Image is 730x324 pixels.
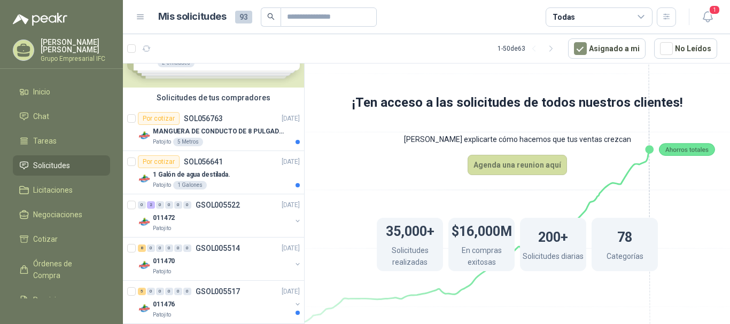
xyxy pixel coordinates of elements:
[13,155,110,176] a: Solicitudes
[33,86,50,98] span: Inicio
[607,250,643,265] p: Categorías
[156,288,164,295] div: 0
[174,244,182,252] div: 0
[123,151,304,194] a: Por cotizarSOL056641[DATE] Company Logo1 Galón de agua destilada.Patojito1 Galones
[138,201,146,209] div: 0
[13,254,110,286] a: Órdenes de Compra
[13,106,110,127] a: Chat
[123,108,304,151] a: Por cotizarSOL056763[DATE] Company LogoMANGUERA DE CONDUCTO DE 8 PULGADAS DE ALAMBRE DE ACERO PUP...
[138,242,302,276] a: 8 0 0 0 0 0 GSOL005514[DATE] Company Logo011470Patojito
[698,7,717,27] button: 1
[33,135,57,147] span: Tareas
[498,40,560,57] div: 1 - 50 de 63
[386,218,434,242] h1: 35,000+
[523,250,584,265] p: Solicitudes diarias
[156,201,164,209] div: 0
[13,13,67,26] img: Logo peakr
[448,244,515,271] p: En compras exitosas
[153,213,175,223] p: 011472
[196,244,240,252] p: GSOL005514
[153,311,171,319] p: Patojito
[183,201,191,209] div: 0
[41,38,110,53] p: [PERSON_NAME] [PERSON_NAME]
[538,224,568,248] h1: 200+
[33,233,58,245] span: Cotizar
[282,243,300,254] p: [DATE]
[184,158,223,165] p: SOL056641
[282,287,300,297] p: [DATE]
[138,288,146,295] div: 5
[153,138,171,146] p: Patojito
[147,288,155,295] div: 0
[282,200,300,210] p: [DATE]
[13,229,110,249] a: Cotizar
[153,127,286,137] p: MANGUERA DE CONDUCTO DE 8 PULGADAS DE ALAMBRE DE ACERO PU
[33,110,49,122] span: Chat
[13,204,110,225] a: Negociaciones
[568,38,646,59] button: Asignado a mi
[138,129,151,142] img: Company Logo
[174,288,182,295] div: 0
[173,181,207,189] div: 1 Galones
[147,244,155,252] div: 0
[196,288,240,295] p: GSOL005517
[153,299,175,310] p: 011476
[267,13,275,20] span: search
[138,199,302,233] a: 0 2 0 0 0 0 GSOL005522[DATE] Company Logo011472Patojito
[468,155,567,175] button: Agenda una reunion aquí
[13,290,110,310] a: Remisiones
[138,112,180,125] div: Por cotizar
[173,138,203,146] div: 5 Metros
[709,5,720,15] span: 1
[196,201,240,209] p: GSOL005522
[138,244,146,252] div: 8
[138,155,180,168] div: Por cotizar
[147,201,155,209] div: 2
[33,294,73,306] span: Remisiones
[235,11,252,23] span: 93
[156,244,164,252] div: 0
[138,216,151,228] img: Company Logo
[183,244,191,252] div: 0
[123,88,304,108] div: Solicitudes de tus compradores
[13,180,110,200] a: Licitaciones
[617,224,632,248] h1: 78
[33,160,70,171] span: Solicitudes
[33,209,82,220] span: Negociaciones
[183,288,191,295] div: 0
[282,114,300,124] p: [DATE]
[153,256,175,266] p: 011470
[138,285,302,319] a: 5 0 0 0 0 0 GSOL005517[DATE] Company Logo011476Patojito
[153,181,171,189] p: Patojito
[184,115,223,122] p: SOL056763
[153,170,230,180] p: 1 Galón de agua destilada.
[138,259,151,272] img: Company Logo
[41,56,110,62] p: Grupo Empresarial IFC
[153,224,171,233] p: Patojito
[377,244,443,271] p: Solicitudes realizadas
[174,201,182,209] div: 0
[654,38,717,59] button: No Leídos
[138,302,151,315] img: Company Logo
[13,82,110,102] a: Inicio
[165,244,173,252] div: 0
[158,9,227,25] h1: Mis solicitudes
[33,184,73,196] span: Licitaciones
[13,131,110,151] a: Tareas
[138,172,151,185] img: Company Logo
[165,288,173,295] div: 0
[153,267,171,276] p: Patojito
[282,157,300,167] p: [DATE]
[165,201,173,209] div: 0
[452,218,512,242] h1: $16,000M
[33,258,100,281] span: Órdenes de Compra
[553,11,575,23] div: Todas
